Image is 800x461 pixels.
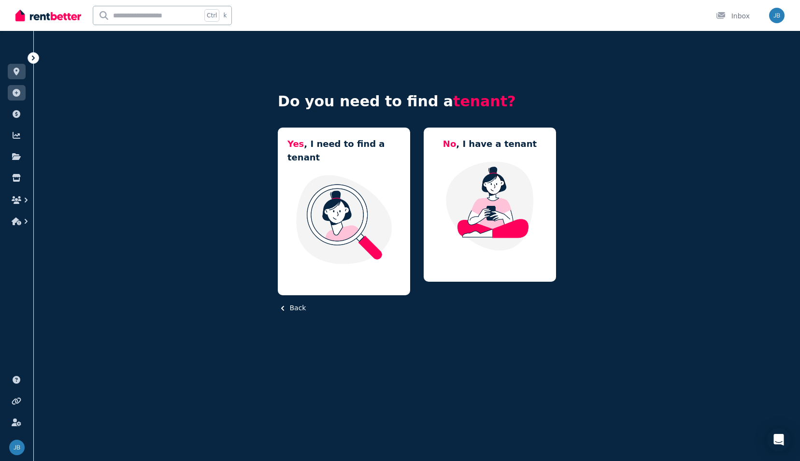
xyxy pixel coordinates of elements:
[443,137,537,151] h5: , I have a tenant
[223,12,227,19] span: k
[204,9,219,22] span: Ctrl
[716,11,750,21] div: Inbox
[9,440,25,455] img: Jeff Blunden
[767,428,790,451] div: Open Intercom Messenger
[278,303,306,313] button: Back
[443,139,456,149] span: No
[287,137,400,164] h5: , I need to find a tenant
[278,93,556,110] h4: Do you need to find a
[453,93,515,110] span: tenant?
[287,139,304,149] span: Yes
[769,8,785,23] img: Jeff Blunden
[287,174,400,265] img: I need a tenant
[15,8,81,23] img: RentBetter
[433,160,546,251] img: Manage my property
[8,53,38,60] span: ORGANISE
